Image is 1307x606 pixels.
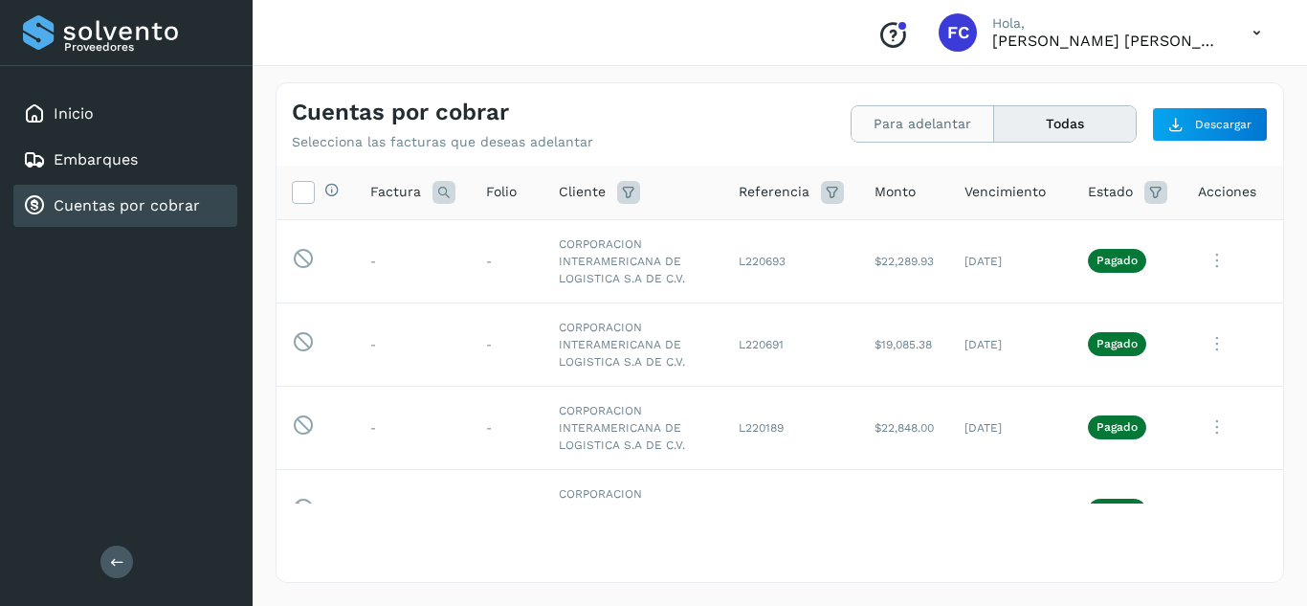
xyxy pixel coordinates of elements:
span: Factura [370,182,421,202]
td: $22,848.00 [859,386,949,469]
span: Folio [486,182,517,202]
td: - [355,386,471,469]
span: Monto [875,182,916,202]
td: - [471,469,543,552]
p: FRANCO CUEVAS CLARA [992,32,1222,50]
td: $22,289.93 [859,219,949,303]
td: - [355,469,471,552]
button: Todas [994,106,1136,142]
td: L220190 [723,469,859,552]
td: L220693 [723,219,859,303]
span: Acciones [1198,182,1256,202]
p: Pagado [1097,420,1138,434]
td: [DATE] [949,469,1073,552]
div: Inicio [13,93,237,135]
td: [DATE] [949,303,1073,386]
span: Descargar [1195,116,1252,133]
a: Cuentas por cobrar [54,196,200,214]
div: Cuentas por cobrar [13,185,237,227]
td: - [471,219,543,303]
a: Embarques [54,150,138,168]
td: - [355,303,471,386]
span: Referencia [739,182,809,202]
td: L220189 [723,386,859,469]
td: - [471,386,543,469]
p: Hola, [992,15,1222,32]
td: [DATE] [949,219,1073,303]
td: CORPORACION INTERAMERICANA DE LOGISTICA S.A DE C.V. [543,469,723,552]
div: Embarques [13,139,237,181]
td: L220691 [723,303,859,386]
td: $18,661.52 [859,469,949,552]
td: - [355,219,471,303]
h4: Cuentas por cobrar [292,99,509,126]
p: Proveedores [64,40,230,54]
p: Selecciona las facturas que deseas adelantar [292,134,593,150]
td: CORPORACION INTERAMERICANA DE LOGISTICA S.A DE C.V. [543,303,723,386]
button: Descargar [1152,107,1268,142]
td: [DATE] [949,386,1073,469]
td: CORPORACION INTERAMERICANA DE LOGISTICA S.A DE C.V. [543,219,723,303]
td: CORPORACION INTERAMERICANA DE LOGISTICA S.A DE C.V. [543,386,723,469]
td: - [471,303,543,386]
p: Pagado [1097,254,1138,267]
span: Cliente [559,182,606,202]
span: Estado [1088,182,1133,202]
span: Vencimiento [964,182,1046,202]
td: $19,085.38 [859,303,949,386]
button: Para adelantar [852,106,994,142]
p: Pagado [1097,337,1138,350]
a: Inicio [54,104,94,123]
